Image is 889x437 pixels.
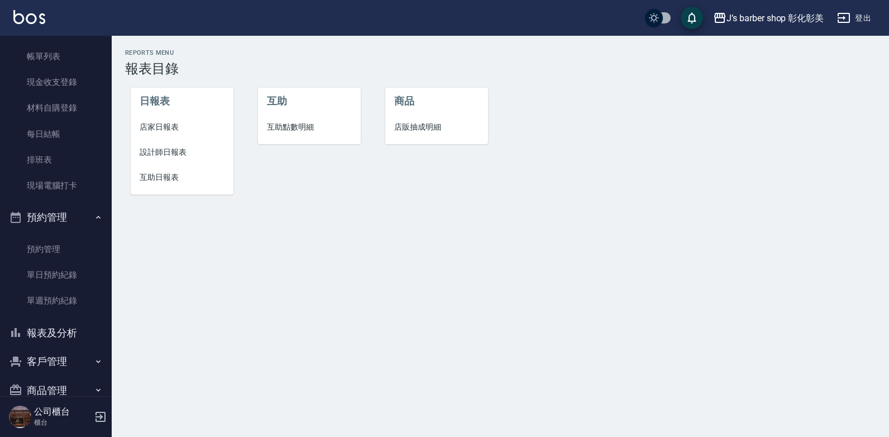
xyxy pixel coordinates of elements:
button: 客戶管理 [4,347,107,376]
a: 店家日報表 [131,115,233,140]
a: 帳單列表 [4,44,107,69]
h2: Reports Menu [125,49,876,56]
a: 每日結帳 [4,121,107,147]
span: 互助點數明細 [267,121,352,133]
h5: 公司櫃台 [34,406,91,417]
button: 報表及分析 [4,319,107,348]
div: J’s barber shop 彰化彰美 [727,11,824,25]
button: J’s barber shop 彰化彰美 [709,7,828,30]
a: 設計師日報表 [131,140,233,165]
p: 櫃台 [34,417,91,427]
img: Logo [13,10,45,24]
span: 設計師日報表 [140,146,224,158]
a: 店販抽成明細 [385,115,488,140]
button: save [681,7,703,29]
span: 店家日報表 [140,121,224,133]
a: 材料自購登錄 [4,95,107,121]
a: 現場電腦打卡 [4,173,107,198]
li: 日報表 [131,88,233,115]
a: 預約管理 [4,236,107,262]
a: 排班表 [4,147,107,173]
button: 預約管理 [4,203,107,232]
a: 互助點數明細 [258,115,361,140]
button: 登出 [833,8,876,28]
img: Person [9,406,31,428]
a: 互助日報表 [131,165,233,190]
span: 互助日報表 [140,172,224,183]
a: 現金收支登錄 [4,69,107,95]
a: 單日預約紀錄 [4,262,107,288]
button: 商品管理 [4,376,107,405]
h3: 報表目錄 [125,61,876,77]
li: 互助 [258,88,361,115]
li: 商品 [385,88,488,115]
span: 店販抽成明細 [394,121,479,133]
a: 單週預約紀錄 [4,288,107,313]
